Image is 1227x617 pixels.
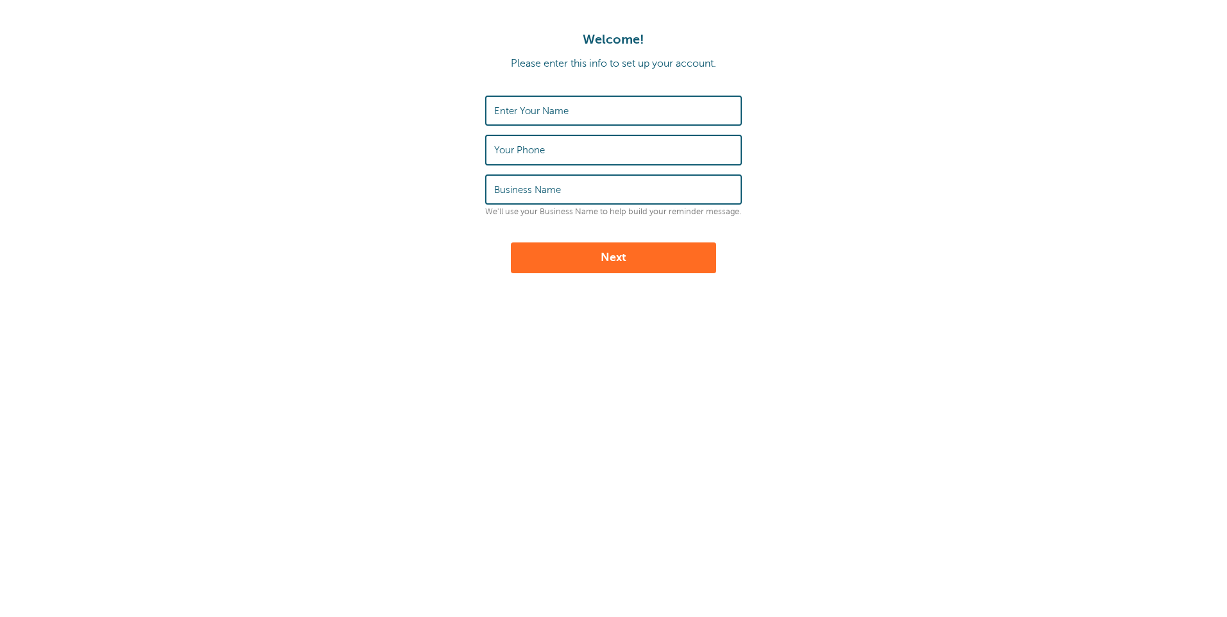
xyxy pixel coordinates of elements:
label: Business Name [494,184,561,196]
p: Please enter this info to set up your account. [13,58,1214,70]
label: Enter Your Name [494,105,569,117]
button: Next [511,242,716,273]
label: Your Phone [494,144,545,156]
h1: Welcome! [13,32,1214,47]
p: We'll use your Business Name to help build your reminder message. [485,207,742,217]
